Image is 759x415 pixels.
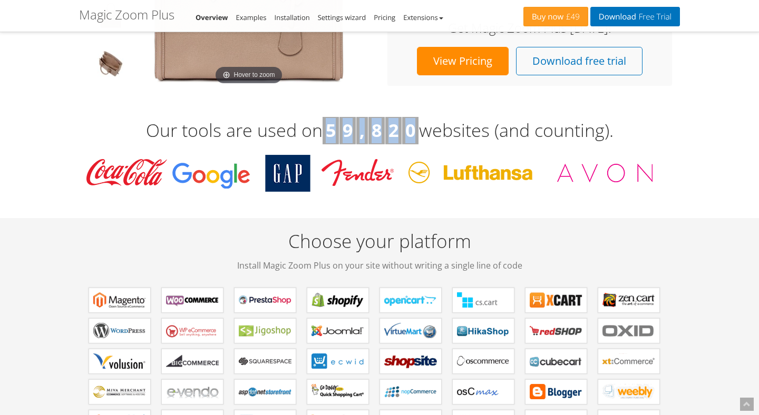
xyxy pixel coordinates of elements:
span: Free Trial [636,13,672,21]
a: Magic Zoom Plus for WP e-Commerce [161,318,223,343]
b: Magic Zoom Plus for CS-Cart [457,292,510,308]
b: Magic Zoom Plus for Blogger [530,384,582,400]
a: Magic Zoom Plus for WooCommerce [161,288,223,313]
b: Magic Zoom Plus for Bigcommerce [166,353,219,369]
a: Download free trial [516,47,643,75]
b: Magic Zoom Plus for Shopify [312,292,364,308]
a: Magic Zoom Plus for OXID [598,318,660,343]
img: Magic Toolbox Customers [79,155,664,192]
a: Overview [196,13,228,22]
a: Extensions [403,13,443,22]
a: Examples [236,13,267,22]
b: Magic Zoom Plus for Zen Cart [602,292,655,308]
a: Magic Zoom Plus for Zen Cart [598,288,660,313]
b: 0 [405,118,415,142]
a: Magic Zoom Plus for HikaShop [452,318,514,343]
b: Magic Zoom Plus for xt:Commerce [602,353,655,369]
b: Magic Zoom Plus for WP e-Commerce [166,323,219,339]
a: Pricing [374,13,395,22]
a: Magic Zoom Plus for Miva Merchant [89,379,151,404]
h2: Choose your platform [79,228,680,272]
b: Magic Zoom Plus for Jigoshop [239,323,291,339]
span: Install Magic Zoom Plus on your site without writing a single line of code [79,259,680,272]
a: Magic Zoom Plus for VirtueMart [379,318,442,343]
b: Magic Zoom Plus for AspDotNetStorefront [239,384,291,400]
a: Magic Zoom Plus for GoDaddy Shopping Cart [307,379,369,404]
b: Magic Zoom Plus for X-Cart [530,292,582,308]
a: Magic Zoom Plus for Joomla [307,318,369,343]
a: Magic Zoom Plus for xt:Commerce [598,349,660,374]
a: Buy now£49 [523,7,588,26]
b: Magic Zoom Plus for CubeCart [530,353,582,369]
a: Magic Zoom Plus for Jigoshop [234,318,296,343]
a: Magic Zoom Plus for Magento [89,288,151,313]
b: Magic Zoom Plus for HikaShop [457,323,510,339]
b: Magic Zoom Plus for redSHOP [530,323,582,339]
a: Magic Zoom Plus for CS-Cart [452,288,514,313]
a: Magic Zoom Plus for Shopify [307,288,369,313]
b: Magic Zoom Plus for WordPress [93,323,146,339]
b: Magic Zoom Plus for OpenCart [384,292,437,308]
b: Magic Zoom Plus for Squarespace [239,353,291,369]
b: Magic Zoom Plus for Weebly [602,384,655,400]
h1: Magic Zoom Plus [79,8,174,22]
a: Settings wizard [318,13,366,22]
a: Magic Zoom Plus for Volusion [89,349,151,374]
b: Magic Zoom Plus for PrestaShop [239,292,291,308]
b: Magic Zoom Plus for Volusion [93,353,146,369]
b: Magic Zoom Plus for Joomla [312,323,364,339]
b: Magic Zoom Plus for nopCommerce [384,384,437,400]
a: Magic Zoom Plus for OpenCart [379,288,442,313]
b: 2 [388,118,398,142]
a: Magic Zoom Plus for X-Cart [525,288,587,313]
a: Magic Zoom Plus for nopCommerce [379,379,442,404]
h3: Our tools are used on websites (and counting). [79,117,680,144]
a: Magic Zoom Plus for CubeCart [525,349,587,374]
a: Magic Zoom Plus for ShopSite [379,349,442,374]
a: View Pricing [417,47,509,75]
a: Magic Zoom Plus for Bigcommerce [161,349,223,374]
h3: Get Magic Zoom Plus [DATE]! [398,21,661,35]
img: JavaScript zoom tool example [98,51,124,80]
b: Magic Zoom Plus for Magento [93,292,146,308]
a: Magic Zoom Plus for PrestaShop [234,288,296,313]
b: Magic Zoom Plus for GoDaddy Shopping Cart [312,384,364,400]
b: Magic Zoom Plus for WooCommerce [166,292,219,308]
b: Magic Zoom Plus for OXID [602,323,655,339]
a: Magic Zoom Plus for Weebly [598,379,660,404]
a: Magic Zoom Plus for AspDotNetStorefront [234,379,296,404]
a: Magic Zoom Plus for ECWID [307,349,369,374]
a: Magic Zoom Plus for Blogger [525,379,587,404]
a: Magic Zoom Plus for Squarespace [234,349,296,374]
b: Magic Zoom Plus for Miva Merchant [93,384,146,400]
a: Magic Zoom Plus for WordPress [89,318,151,343]
span: £49 [563,13,580,21]
b: Magic Zoom Plus for osCMax [457,384,510,400]
b: 9 [343,118,353,142]
a: Magic Zoom Plus for redSHOP [525,318,587,343]
b: 8 [372,118,382,142]
a: Magic Zoom Plus for osCommerce [452,349,514,374]
a: Installation [275,13,310,22]
b: Magic Zoom Plus for ShopSite [384,353,437,369]
b: Magic Zoom Plus for e-vendo [166,384,219,400]
a: Magic Zoom Plus for osCMax [452,379,514,404]
b: , [359,118,365,142]
a: DownloadFree Trial [590,7,680,26]
b: 5 [326,118,336,142]
a: Magic Zoom Plus for e-vendo [161,379,223,404]
b: Magic Zoom Plus for ECWID [312,353,364,369]
b: Magic Zoom Plus for VirtueMart [384,323,437,339]
b: Magic Zoom Plus for osCommerce [457,353,510,369]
